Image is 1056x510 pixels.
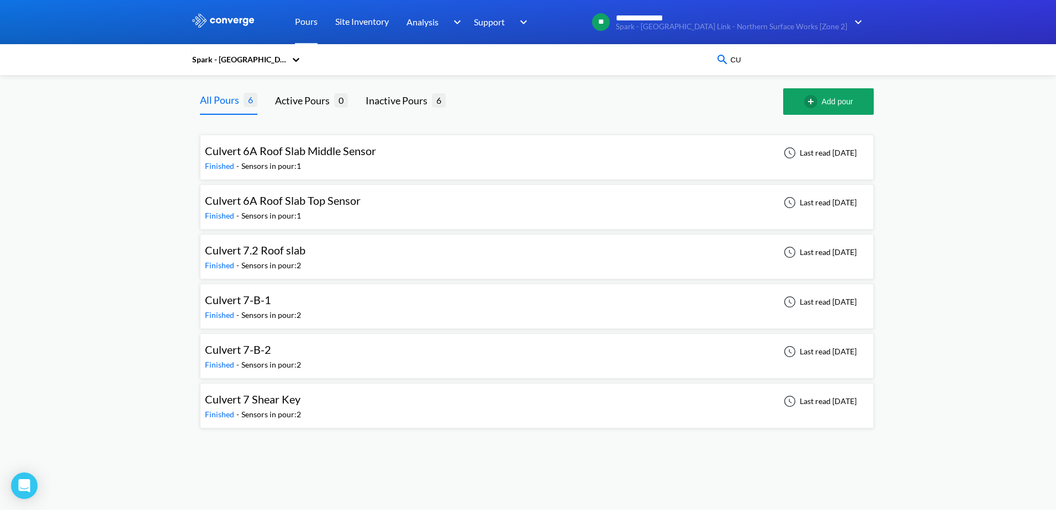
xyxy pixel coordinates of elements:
div: Active Pours [275,93,334,108]
span: Culvert 6A Roof Slab Middle Sensor [205,144,376,157]
div: Sensors in pour: 2 [241,259,301,272]
span: Spark - [GEOGRAPHIC_DATA] Link - Northern Surface Works [Zone 2] [616,23,847,31]
span: - [236,410,241,419]
span: 0 [334,93,348,107]
span: - [236,161,241,171]
span: Culvert 7.2 Roof slab [205,243,305,257]
div: Last read [DATE] [778,295,860,309]
a: Culvert 7 Shear KeyFinished-Sensors in pour:2Last read [DATE] [200,396,874,405]
span: - [236,261,241,270]
span: Culvert 7 Shear Key [205,392,300,406]
div: Sensors in pour: 2 [241,309,301,321]
div: Last read [DATE] [778,146,860,160]
input: Type your pour name [729,54,863,66]
div: Last read [DATE] [778,345,860,358]
a: Culvert 7.2 Roof slabFinished-Sensors in pour:2Last read [DATE] [200,247,874,256]
span: - [236,360,241,369]
div: Last read [DATE] [778,246,860,259]
div: All Pours [200,92,244,108]
span: Finished [205,211,236,220]
button: Add pour [783,88,874,115]
img: downArrow.svg [513,15,530,29]
a: Culvert 7-B-2Finished-Sensors in pour:2Last read [DATE] [200,346,874,355]
span: 6 [244,93,257,107]
span: Finished [205,410,236,419]
div: Spark - [GEOGRAPHIC_DATA] Link - Northern Surface Works [Zone 2] [191,54,286,66]
img: downArrow.svg [847,15,865,29]
span: Culvert 7-B-1 [205,293,271,306]
span: Culvert 7-B-2 [205,343,271,356]
span: Finished [205,261,236,270]
span: 6 [432,93,446,107]
a: Culvert 6A Roof Slab Top SensorFinished-Sensors in pour:1Last read [DATE] [200,197,874,206]
div: Last read [DATE] [778,196,860,209]
div: Sensors in pour: 2 [241,359,301,371]
a: Culvert 7-B-1Finished-Sensors in pour:2Last read [DATE] [200,296,874,306]
div: Sensors in pour: 1 [241,210,301,222]
span: Support [474,15,505,29]
img: downArrow.svg [446,15,464,29]
div: Open Intercom Messenger [11,472,38,499]
img: add-circle-outline.svg [804,95,822,108]
div: Inactive Pours [366,93,432,108]
img: icon-search-blue.svg [716,53,729,66]
img: logo_ewhite.svg [191,13,255,28]
span: - [236,310,241,320]
span: Analysis [406,15,439,29]
span: Finished [205,360,236,369]
span: Culvert 6A Roof Slab Top Sensor [205,194,361,207]
span: Finished [205,161,236,171]
div: Sensors in pour: 2 [241,408,301,421]
a: Culvert 6A Roof Slab Middle SensorFinished-Sensors in pour:1Last read [DATE] [200,147,874,157]
span: Finished [205,310,236,320]
div: Sensors in pour: 1 [241,160,301,172]
span: - [236,211,241,220]
div: Last read [DATE] [778,395,860,408]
